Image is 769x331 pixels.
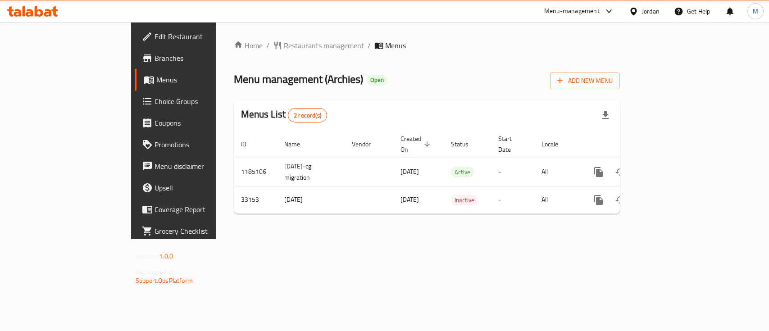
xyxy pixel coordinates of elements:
span: Inactive [451,195,478,205]
a: Restaurants management [273,40,364,51]
a: Branches [135,47,259,69]
button: Add New Menu [550,73,620,89]
div: Jordan [642,6,660,16]
button: more [588,161,610,183]
a: Support.OpsPlatform [136,275,193,286]
span: Active [451,167,474,177]
a: Coupons [135,112,259,134]
h2: Menus List [241,108,327,122]
div: Export file [595,104,616,126]
span: Coverage Report [155,204,252,215]
span: Name [284,139,312,150]
span: Open [367,76,387,84]
button: Change Status [610,189,631,211]
span: ID [241,139,258,150]
span: Menus [156,74,252,85]
button: more [588,189,610,211]
div: Menu-management [544,6,600,17]
a: Coverage Report [135,199,259,220]
span: Edit Restaurant [155,31,252,42]
td: All [534,158,581,186]
td: All [534,186,581,213]
span: Created On [400,133,433,155]
span: Promotions [155,139,252,150]
a: Menus [135,69,259,91]
span: Menus [385,40,406,51]
span: Coupons [155,118,252,128]
li: / [266,40,269,51]
table: enhanced table [234,131,682,214]
span: 1.0.0 [159,250,173,262]
span: M [753,6,758,16]
span: Upsell [155,182,252,193]
span: Status [451,139,480,150]
li: / [368,40,371,51]
span: Branches [155,53,252,63]
span: Restaurants management [284,40,364,51]
td: [DATE] [277,186,345,213]
span: 2 record(s) [288,111,327,120]
span: Locale [541,139,570,150]
span: Vendor [352,139,382,150]
div: Total records count [288,108,327,122]
span: Menu management ( Archies ) [234,69,363,89]
span: Add New Menu [557,75,613,86]
a: Menu disclaimer [135,155,259,177]
a: Promotions [135,134,259,155]
span: Get support on: [136,266,177,277]
span: Version: [136,250,158,262]
a: Choice Groups [135,91,259,112]
nav: breadcrumb [234,40,620,51]
span: Choice Groups [155,96,252,107]
span: Menu disclaimer [155,161,252,172]
div: Open [367,75,387,86]
a: Edit Restaurant [135,26,259,47]
span: [DATE] [400,194,419,205]
th: Actions [581,131,682,158]
a: Upsell [135,177,259,199]
span: [DATE] [400,166,419,177]
td: [DATE]-cg migration [277,158,345,186]
span: Grocery Checklist [155,226,252,236]
td: - [491,158,534,186]
button: Change Status [610,161,631,183]
a: Grocery Checklist [135,220,259,242]
span: Start Date [498,133,523,155]
td: - [491,186,534,213]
